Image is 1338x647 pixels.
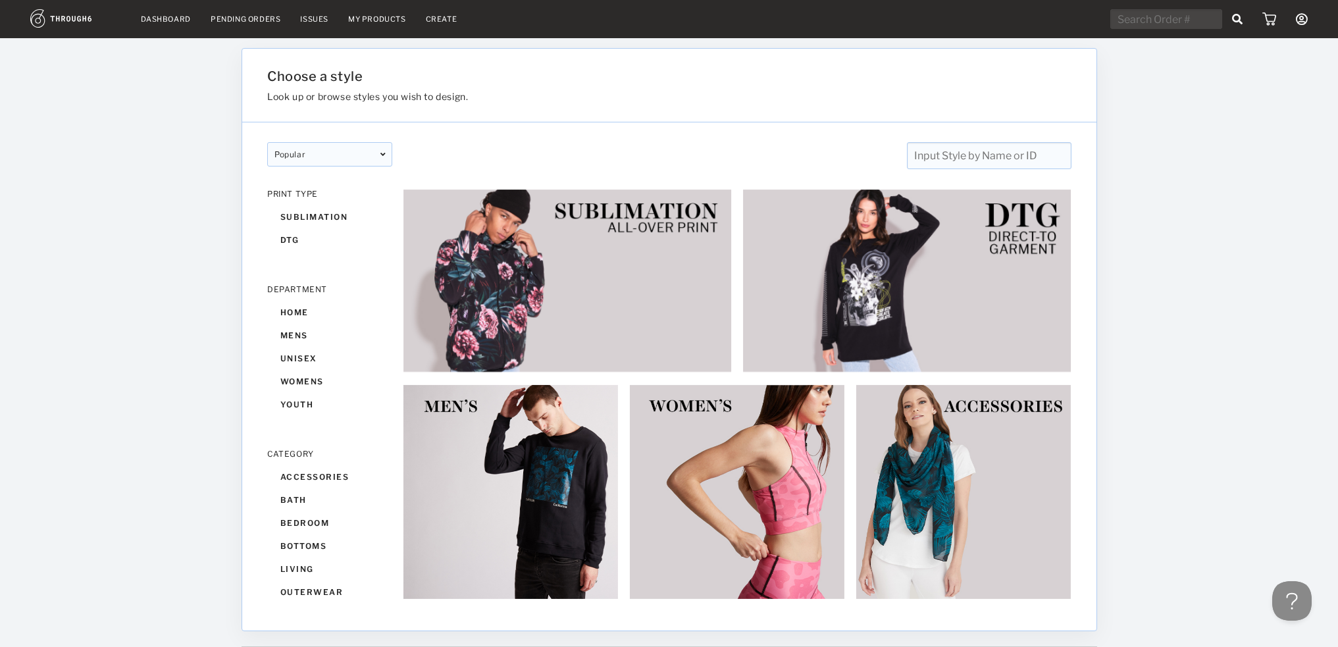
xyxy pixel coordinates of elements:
div: dtg [267,228,392,251]
input: Search Order # [1110,9,1222,29]
a: Issues [300,14,328,24]
img: 1a4a84dd-fa74-4cbf-a7e7-fd3c0281d19c.jpg [856,384,1071,600]
a: Dashboard [141,14,191,24]
a: Pending Orders [211,14,280,24]
img: 2e253fe2-a06e-4c8d-8f72-5695abdd75b9.jpg [742,189,1071,373]
div: accessories [267,465,392,488]
div: mens [267,324,392,347]
img: 6ec95eaf-68e2-44b2-82ac-2cbc46e75c33.jpg [403,189,732,373]
img: 0ffe952d-58dc-476c-8a0e-7eab160e7a7d.jpg [403,384,619,600]
div: outerwear [267,581,392,604]
a: Create [426,14,457,24]
div: living [267,557,392,581]
div: home [267,301,392,324]
div: bedroom [267,511,392,534]
div: DEPARTMENT [267,284,392,294]
div: sublimation [267,205,392,228]
h3: Look up or browse styles you wish to design. [267,91,936,102]
div: CATEGORY [267,449,392,459]
a: My Products [348,14,406,24]
div: PRINT TYPE [267,189,392,199]
img: icon_cart.dab5cea1.svg [1262,13,1276,26]
div: bottoms [267,534,392,557]
input: Input Style by Name or ID [906,142,1071,169]
img: b885dc43-4427-4fb9-87dd-0f776fe79185.jpg [629,384,845,600]
div: unisex [267,347,392,370]
div: bath [267,488,392,511]
h1: Choose a style [267,68,936,84]
div: swim [267,604,392,627]
iframe: Toggle Customer Support [1272,581,1312,621]
div: popular [267,142,392,167]
div: womens [267,370,392,393]
img: logo.1c10ca64.svg [30,9,121,28]
div: youth [267,393,392,416]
